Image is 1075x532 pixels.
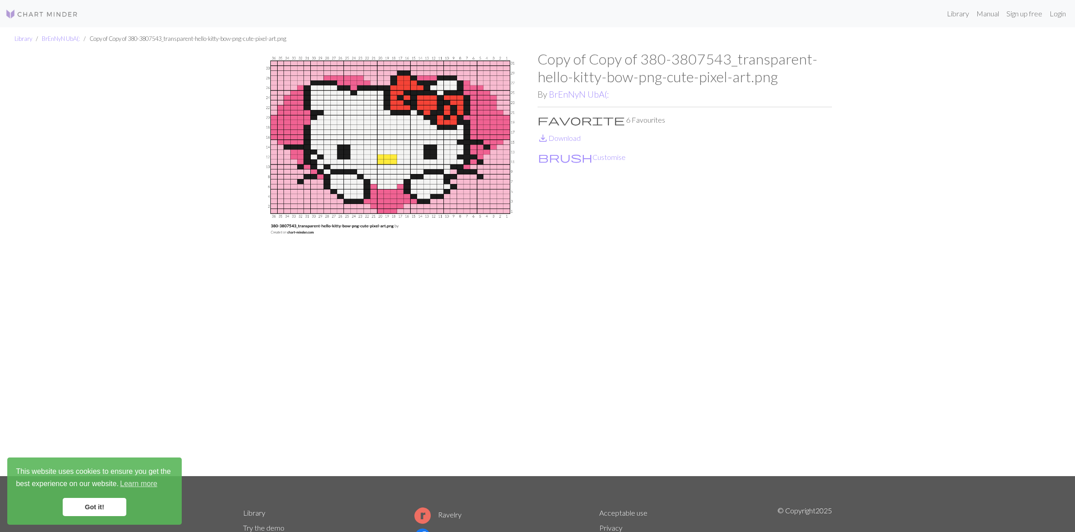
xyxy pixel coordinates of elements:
[63,498,126,516] a: dismiss cookie message
[538,151,592,164] span: brush
[537,114,832,125] p: 6 Favourites
[414,507,431,524] img: Ravelry logo
[16,466,173,491] span: This website uses cookies to ensure you get the best experience on our website.
[537,132,548,144] span: save_alt
[243,523,284,532] a: Try the demo
[537,50,832,85] h1: Copy of Copy of 380-3807543_transparent-hello-kitty-bow-png-cute-pixel-art.png
[599,508,647,517] a: Acceptable use
[538,152,592,163] i: Customise
[243,508,265,517] a: Library
[80,35,286,43] li: Copy of Copy of 380-3807543_transparent-hello-kitty-bow-png-cute-pixel-art.png
[243,50,537,476] img: 380-3807543_transparent-hello-kitty-bow-png-cute-pixel-art.png
[42,35,80,42] a: BrEnNyN UbA(:
[549,89,609,99] a: BrEnNyN UbA(:
[119,477,159,491] a: learn more about cookies
[537,134,581,142] a: DownloadDownload
[15,35,32,42] a: Library
[1046,5,1070,23] a: Login
[537,114,625,126] span: favorite
[1003,5,1046,23] a: Sign up free
[414,510,462,519] a: Ravelry
[537,133,548,144] i: Download
[599,523,622,532] a: Privacy
[5,9,78,20] img: Logo
[7,457,182,525] div: cookieconsent
[537,89,832,99] h2: By
[537,151,626,163] button: CustomiseCustomise
[537,114,625,125] i: Favourite
[973,5,1003,23] a: Manual
[943,5,973,23] a: Library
